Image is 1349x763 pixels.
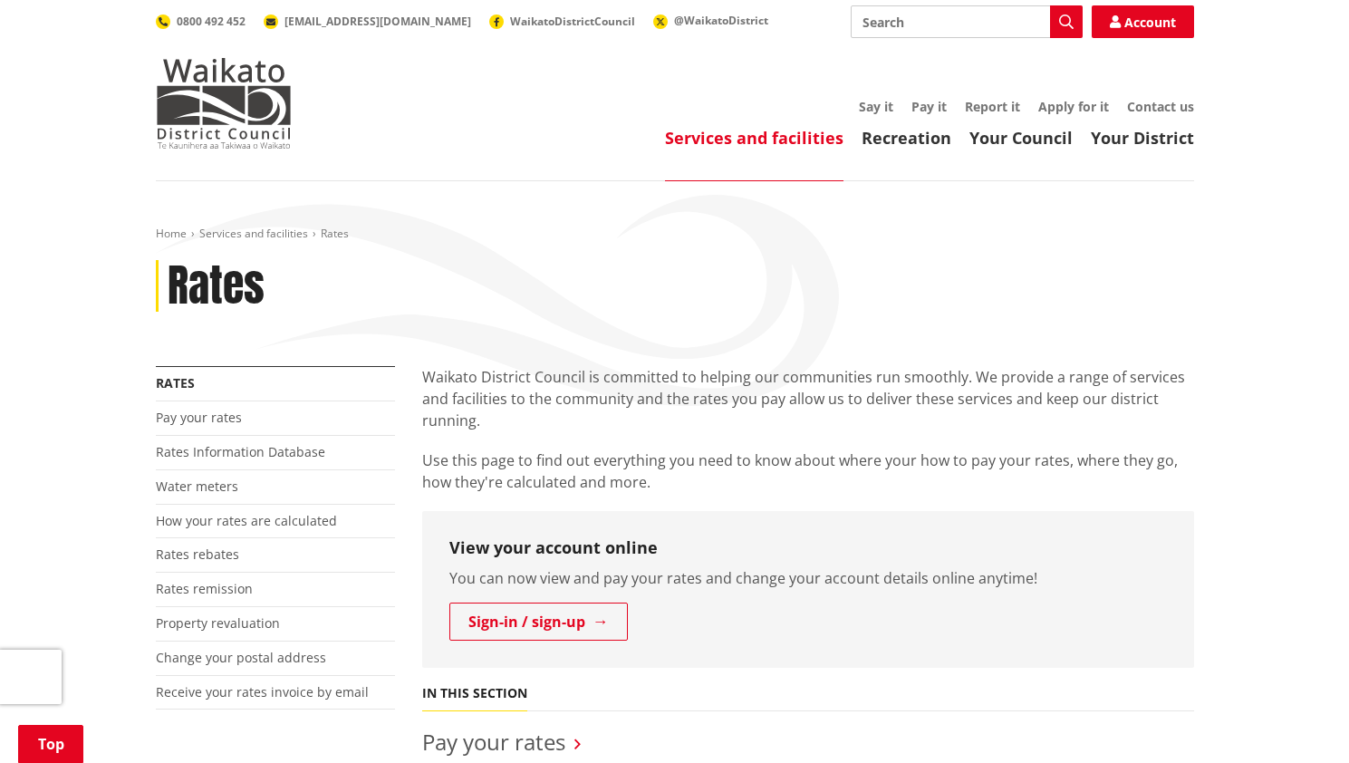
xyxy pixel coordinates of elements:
a: Rates rebates [156,546,239,563]
nav: breadcrumb [156,227,1194,242]
img: Waikato District Council - Te Kaunihera aa Takiwaa o Waikato [156,58,292,149]
a: Rates [156,374,195,391]
a: Home [156,226,187,241]
span: WaikatoDistrictCouncil [510,14,635,29]
a: Top [18,725,83,763]
a: How your rates are calculated [156,512,337,529]
a: Services and facilities [665,127,843,149]
span: 0800 492 452 [177,14,246,29]
a: WaikatoDistrictCouncil [489,14,635,29]
a: Property revaluation [156,614,280,632]
a: Account [1092,5,1194,38]
h3: View your account online [449,538,1167,558]
span: @WaikatoDistrict [674,13,768,28]
span: Rates [321,226,349,241]
a: Pay your rates [422,727,565,757]
a: Pay it [911,98,947,115]
a: Pay your rates [156,409,242,426]
a: Rates Information Database [156,443,325,460]
a: Rates remission [156,580,253,597]
a: Recreation [862,127,951,149]
a: Change your postal address [156,649,326,666]
a: Services and facilities [199,226,308,241]
a: Your Council [969,127,1073,149]
p: Waikato District Council is committed to helping our communities run smoothly. We provide a range... [422,366,1194,431]
a: Say it [859,98,893,115]
a: 0800 492 452 [156,14,246,29]
a: Receive your rates invoice by email [156,683,369,700]
a: Water meters [156,478,238,495]
p: Use this page to find out everything you need to know about where your how to pay your rates, whe... [422,449,1194,493]
input: Search input [851,5,1083,38]
a: Your District [1091,127,1194,149]
a: Apply for it [1038,98,1109,115]
span: [EMAIL_ADDRESS][DOMAIN_NAME] [284,14,471,29]
a: Sign-in / sign-up [449,603,628,641]
p: You can now view and pay your rates and change your account details online anytime! [449,567,1167,589]
a: [EMAIL_ADDRESS][DOMAIN_NAME] [264,14,471,29]
a: Contact us [1127,98,1194,115]
h1: Rates [168,260,265,313]
a: Report it [965,98,1020,115]
h5: In this section [422,686,527,701]
a: @WaikatoDistrict [653,13,768,28]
